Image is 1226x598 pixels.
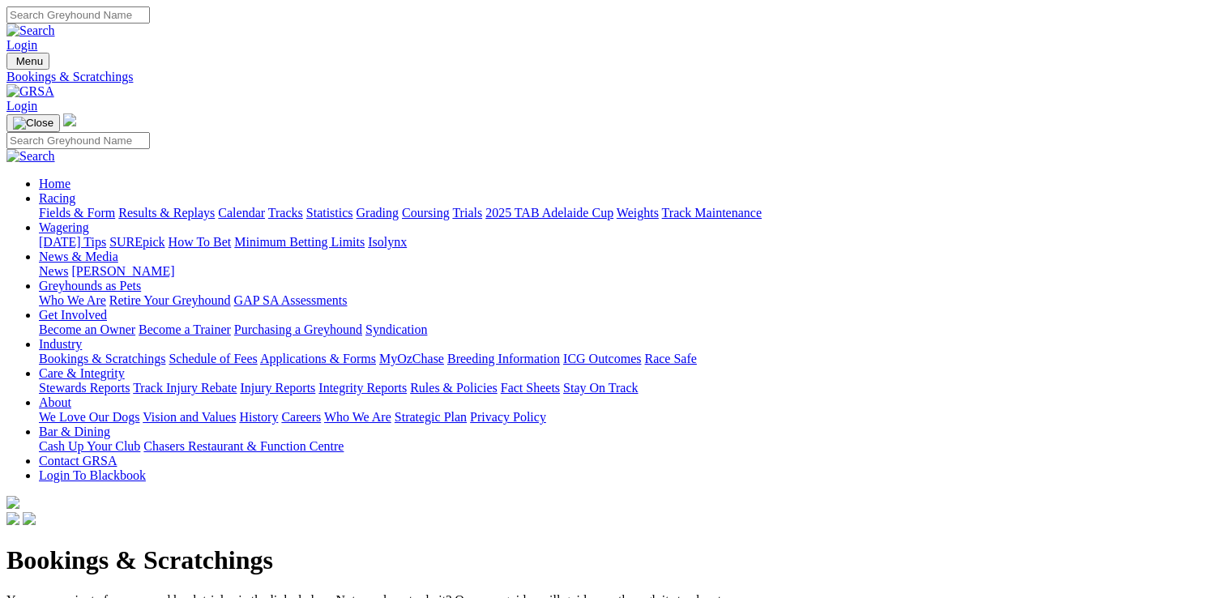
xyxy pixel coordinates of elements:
button: Toggle navigation [6,114,60,132]
a: ICG Outcomes [563,352,641,365]
a: Minimum Betting Limits [234,235,365,249]
a: Syndication [365,322,427,336]
a: Schedule of Fees [169,352,257,365]
div: Greyhounds as Pets [39,293,1220,308]
a: Home [39,177,70,190]
a: Login [6,38,37,52]
a: Retire Your Greyhound [109,293,231,307]
a: 2025 TAB Adelaide Cup [485,206,613,220]
div: Care & Integrity [39,381,1220,395]
button: Toggle navigation [6,53,49,70]
a: Breeding Information [447,352,560,365]
a: Results & Replays [118,206,215,220]
a: Stay On Track [563,381,638,395]
a: Who We Are [324,410,391,424]
a: Greyhounds as Pets [39,279,141,293]
img: Search [6,149,55,164]
img: Search [6,23,55,38]
a: Tracks [268,206,303,220]
a: How To Bet [169,235,232,249]
a: Applications & Forms [260,352,376,365]
a: Fields & Form [39,206,115,220]
a: SUREpick [109,235,164,249]
a: Injury Reports [240,381,315,395]
input: Search [6,6,150,23]
a: Industry [39,337,82,351]
img: twitter.svg [23,512,36,525]
input: Search [6,132,150,149]
a: Login [6,99,37,113]
a: Track Maintenance [662,206,762,220]
a: Cash Up Your Club [39,439,140,453]
div: Bar & Dining [39,439,1220,454]
a: Login To Blackbook [39,468,146,482]
a: Weights [617,206,659,220]
a: Contact GRSA [39,454,117,468]
a: About [39,395,71,409]
a: [PERSON_NAME] [71,264,174,278]
a: Coursing [402,206,450,220]
a: Wagering [39,220,89,234]
a: Care & Integrity [39,366,125,380]
img: facebook.svg [6,512,19,525]
a: News [39,264,68,278]
img: logo-grsa-white.png [6,496,19,509]
a: Integrity Reports [318,381,407,395]
span: Menu [16,55,43,67]
a: Isolynx [368,235,407,249]
a: Race Safe [644,352,696,365]
a: Chasers Restaurant & Function Centre [143,439,344,453]
a: Racing [39,191,75,205]
a: MyOzChase [379,352,444,365]
a: Trials [452,206,482,220]
div: News & Media [39,264,1220,279]
h1: Bookings & Scratchings [6,545,1220,575]
a: Calendar [218,206,265,220]
a: Become an Owner [39,322,135,336]
a: Statistics [306,206,353,220]
a: Grading [357,206,399,220]
a: GAP SA Assessments [234,293,348,307]
div: About [39,410,1220,425]
a: Rules & Policies [410,381,498,395]
a: Strategic Plan [395,410,467,424]
a: Fact Sheets [501,381,560,395]
a: Get Involved [39,308,107,322]
a: Purchasing a Greyhound [234,322,362,336]
a: Bookings & Scratchings [6,70,1220,84]
a: [DATE] Tips [39,235,106,249]
a: News & Media [39,250,118,263]
a: Bookings & Scratchings [39,352,165,365]
img: Close [13,117,53,130]
a: Bar & Dining [39,425,110,438]
img: GRSA [6,84,54,99]
a: Privacy Policy [470,410,546,424]
a: History [239,410,278,424]
div: Get Involved [39,322,1220,337]
a: Who We Are [39,293,106,307]
img: logo-grsa-white.png [63,113,76,126]
div: Racing [39,206,1220,220]
a: Track Injury Rebate [133,381,237,395]
a: Vision and Values [143,410,236,424]
a: We Love Our Dogs [39,410,139,424]
a: Careers [281,410,321,424]
div: Wagering [39,235,1220,250]
a: Become a Trainer [139,322,231,336]
div: Industry [39,352,1220,366]
a: Stewards Reports [39,381,130,395]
